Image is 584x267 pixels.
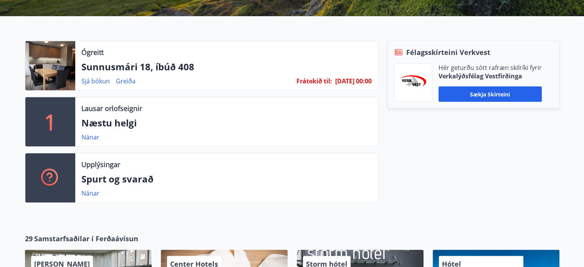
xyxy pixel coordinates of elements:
[81,60,372,73] p: Sunnusmári 18, íbúð 408
[81,103,142,113] p: Lausar orlofseignir
[44,107,56,136] p: 1
[438,63,542,72] p: Hér geturðu sótt rafræn skilríki fyrir
[438,86,542,102] button: Sækja skírteini
[25,234,33,244] span: 29
[116,77,136,85] a: Greiða
[81,47,104,57] p: Ógreitt
[81,77,110,85] a: Sjá bókun
[335,77,372,85] span: [DATE] 00:00
[34,234,138,244] span: Samstarfsaðilar í Ferðaávísun
[406,47,490,57] span: Félagsskírteini Verkvest
[296,77,332,85] span: Frátekið til :
[81,116,372,129] p: Næstu helgi
[81,189,99,197] a: Nánar
[400,75,426,90] img: jihgzMk4dcgjRAW2aMgpbAqQEG7LZi0j9dOLAUvz.png
[81,133,99,141] a: Nánar
[81,172,372,186] p: Spurt og svarað
[81,159,120,169] p: Upplýsingar
[438,72,542,80] p: Verkalýðsfélag Vestfirðinga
